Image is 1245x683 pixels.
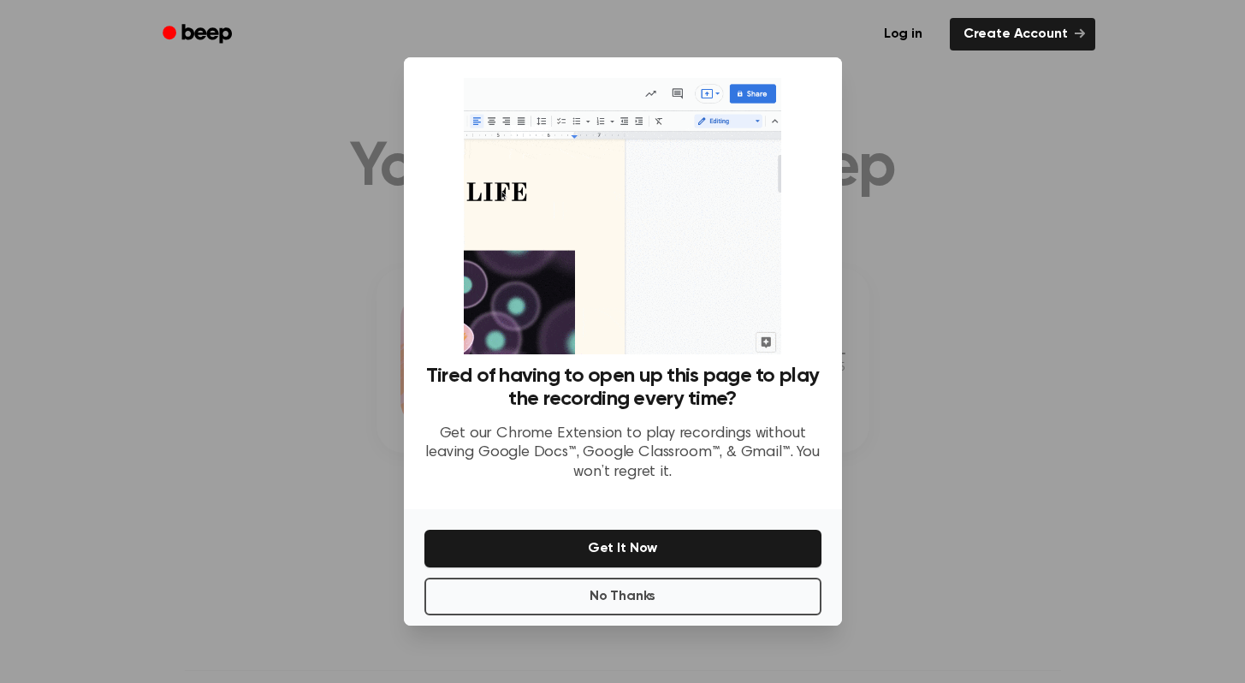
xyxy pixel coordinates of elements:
[867,15,940,54] a: Log in
[424,425,821,483] p: Get our Chrome Extension to play recordings without leaving Google Docs™, Google Classroom™, & Gm...
[151,18,247,51] a: Beep
[424,530,821,567] button: Get It Now
[424,365,821,411] h3: Tired of having to open up this page to play the recording every time?
[464,78,781,354] img: Beep extension in action
[424,578,821,615] button: No Thanks
[950,18,1095,50] a: Create Account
